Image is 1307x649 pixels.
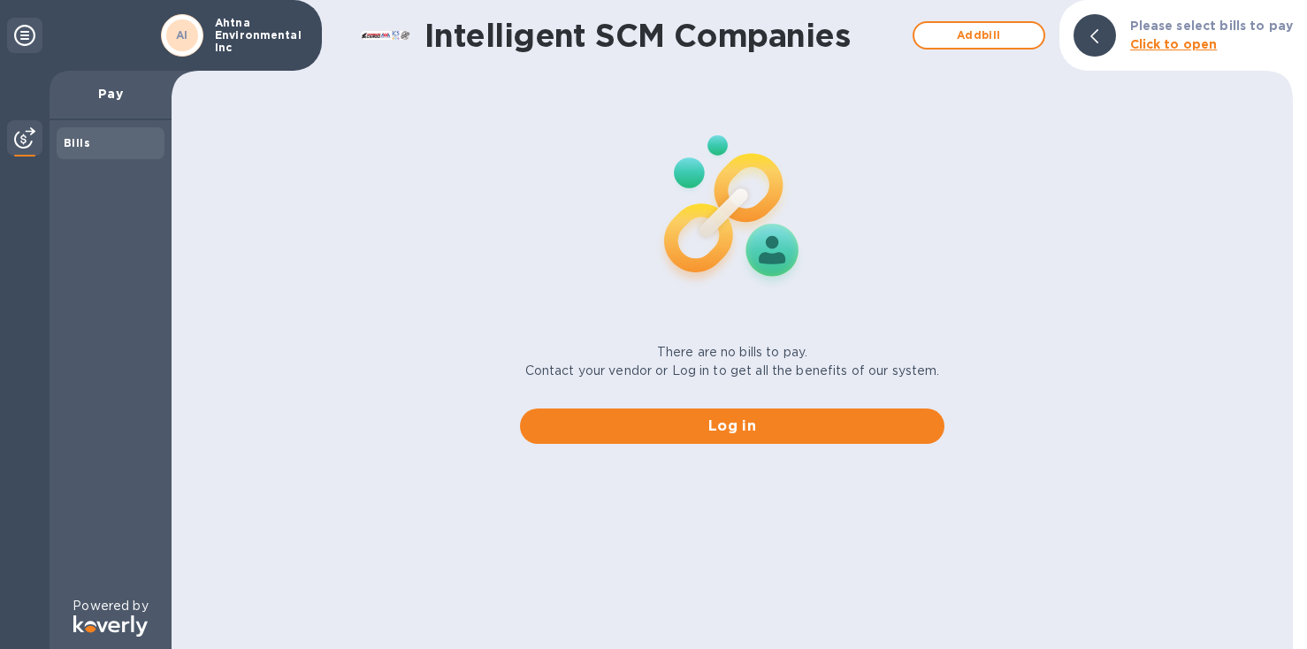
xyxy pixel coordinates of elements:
[64,136,90,149] b: Bills
[525,343,940,380] p: There are no bills to pay. Contact your vendor or Log in to get all the benefits of our system.
[215,17,303,54] p: Ahtna Environmental Inc
[73,597,148,615] p: Powered by
[176,28,188,42] b: AI
[929,25,1029,46] span: Add bill
[520,408,944,444] button: Log in
[73,615,148,637] img: Logo
[424,17,904,54] h1: Intelligent SCM Companies
[64,85,157,103] p: Pay
[1130,19,1293,33] b: Please select bills to pay
[913,21,1045,50] button: Addbill
[1130,37,1218,51] b: Click to open
[534,416,930,437] span: Log in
